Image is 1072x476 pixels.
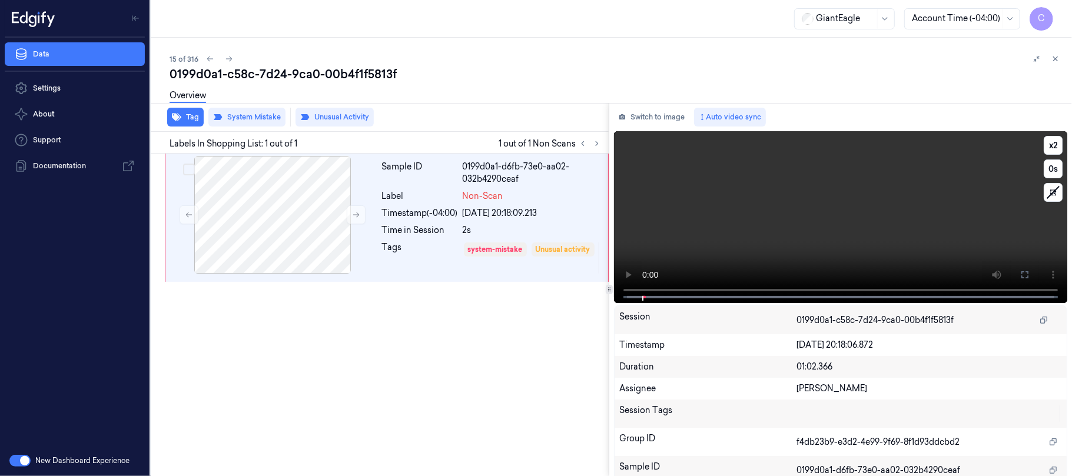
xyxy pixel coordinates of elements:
button: C [1030,7,1053,31]
button: Tag [167,108,204,127]
button: Toggle Navigation [126,9,145,28]
div: Tags [382,241,458,275]
div: Timestamp (-04:00) [382,207,458,219]
div: 0199d0a1-d6fb-73e0-aa02-032b4290ceaf [463,161,601,185]
a: Settings [5,76,145,100]
a: Documentation [5,154,145,178]
div: Sample ID [382,161,458,185]
span: f4db23b9-e3d2-4e99-9f69-8f1d93ddcbd2 [796,436,960,448]
div: [DATE] 20:18:06.872 [796,339,1062,351]
button: About [5,102,145,126]
div: [PERSON_NAME] [796,382,1062,395]
div: Group ID [619,432,796,451]
span: Non-Scan [463,190,503,202]
button: Switch to image [614,108,689,127]
button: Auto video sync [694,108,766,127]
div: Session [619,311,796,329]
span: 0199d0a1-c58c-7d24-9ca0-00b4f1f5813f [796,314,954,327]
div: Unusual activity [536,244,590,255]
button: 0s [1044,159,1063,178]
div: Session Tags [619,404,796,423]
div: [DATE] 20:18:09.213 [463,207,601,219]
a: Overview [170,89,206,103]
span: Labels In Shopping List: 1 out of 1 [170,138,297,150]
div: 01:02.366 [796,361,1062,373]
a: Support [5,128,145,152]
button: Select row [183,164,195,175]
div: Timestamp [619,339,796,351]
button: System Mistake [208,108,286,127]
span: 1 out of 1 Non Scans [499,137,604,151]
div: 0199d0a1-c58c-7d24-9ca0-00b4f1f5813f [170,66,1063,82]
div: Label [382,190,458,202]
div: Time in Session [382,224,458,237]
div: 2s [463,224,601,237]
span: 15 of 316 [170,54,198,64]
button: x2 [1044,136,1063,155]
div: system-mistake [468,244,523,255]
a: Data [5,42,145,66]
div: Assignee [619,382,796,395]
button: Unusual Activity [296,108,374,127]
div: Duration [619,361,796,373]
